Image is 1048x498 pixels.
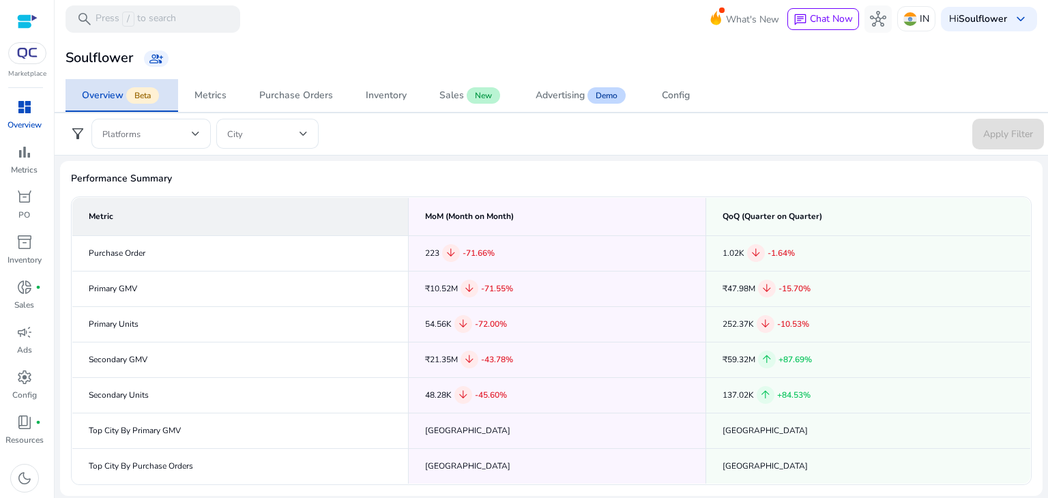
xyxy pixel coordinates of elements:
span: Chat Now [810,12,853,25]
h3: Soulflower [65,50,133,66]
p: Overview [8,119,42,131]
span: -43.78% [481,354,513,365]
span: -45.60% [475,390,507,400]
span: search [76,11,93,27]
div: 252.37K [723,315,1014,333]
img: QC-logo.svg [15,48,40,59]
span: arrow_downward [759,318,772,330]
span: hub [870,11,886,27]
span: dark_mode [16,470,33,486]
div: 223 [425,244,690,262]
span: bar_chart [16,144,33,160]
p: Marketplace [8,69,46,79]
p: PO [18,209,30,221]
div: Config [662,91,690,100]
span: +84.53% [777,390,811,400]
div: [GEOGRAPHIC_DATA] [723,424,1014,438]
span: chat [794,13,807,27]
th: Metric [72,197,409,235]
div: Purchase Orders [259,91,333,100]
span: campaign [16,324,33,340]
p: Ads [17,344,32,356]
span: settings [16,369,33,385]
span: arrow_downward [457,389,469,401]
div: Metrics [194,91,227,100]
div: ₹47.98M [723,280,1014,297]
span: Demo [587,87,626,104]
p: Resources [5,434,44,446]
div: 54.56K [425,315,690,333]
div: Sales [439,91,464,100]
td: Primary GMV [72,271,409,306]
span: -71.55% [481,283,513,294]
td: Purchase Order [72,235,409,271]
span: arrow_downward [761,282,773,295]
td: Top City By Purchase Orders [72,448,409,484]
div: 137.02K [723,386,1014,404]
div: 48.28K [425,386,690,404]
span: fiber_manual_record [35,420,41,425]
a: group_add [144,50,169,67]
button: chatChat Now [787,8,859,30]
p: Hi [949,14,1007,24]
td: Primary Units [72,306,409,342]
div: Overview [82,91,123,100]
p: Press to search [96,12,176,27]
span: book_4 [16,414,33,430]
th: QoQ (Quarter on Quarter) [706,197,1031,235]
span: -10.53% [777,319,809,329]
span: arrow_upward [761,353,773,366]
span: / [122,12,134,27]
div: ₹59.32M [723,351,1014,368]
div: ₹21.35M [425,351,690,368]
td: Top City By Primary GMV [72,413,409,448]
p: IN [920,7,929,31]
td: Secondary Units [72,377,409,413]
b: Soulflower [959,12,1007,25]
span: arrow_upward [759,389,772,401]
span: New [467,87,500,104]
span: arrow_downward [463,353,476,366]
th: MoM (Month on Month) [408,197,706,235]
span: group_add [149,52,163,65]
span: +87.69% [778,354,812,365]
span: What's New [726,8,779,31]
span: -71.66% [463,248,495,259]
p: Inventory [8,254,42,266]
img: in.svg [903,12,917,26]
span: keyboard_arrow_down [1013,11,1029,27]
div: ₹10.52M [425,280,690,297]
div: Advertising [536,91,585,100]
span: -1.64% [768,248,795,259]
div: 1.02K [723,244,1014,262]
span: fiber_manual_record [35,284,41,290]
span: inventory_2 [16,234,33,250]
span: -72.00% [475,319,507,329]
span: arrow_downward [750,247,762,259]
p: Config [12,389,37,401]
span: arrow_downward [463,282,476,295]
span: arrow_downward [445,247,457,259]
span: dashboard [16,99,33,115]
span: donut_small [16,279,33,295]
button: hub [864,5,892,33]
span: Performance Summary [71,172,1032,186]
div: Inventory [366,91,407,100]
td: Secondary GMV [72,342,409,377]
p: Sales [14,299,34,311]
span: orders [16,189,33,205]
div: [GEOGRAPHIC_DATA] [723,459,1014,473]
p: Metrics [11,164,38,176]
div: [GEOGRAPHIC_DATA] [425,424,690,438]
span: arrow_downward [457,318,469,330]
span: filter_alt [70,126,86,142]
span: Beta [126,87,159,104]
div: [GEOGRAPHIC_DATA] [425,459,690,473]
span: -15.70% [778,283,811,294]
